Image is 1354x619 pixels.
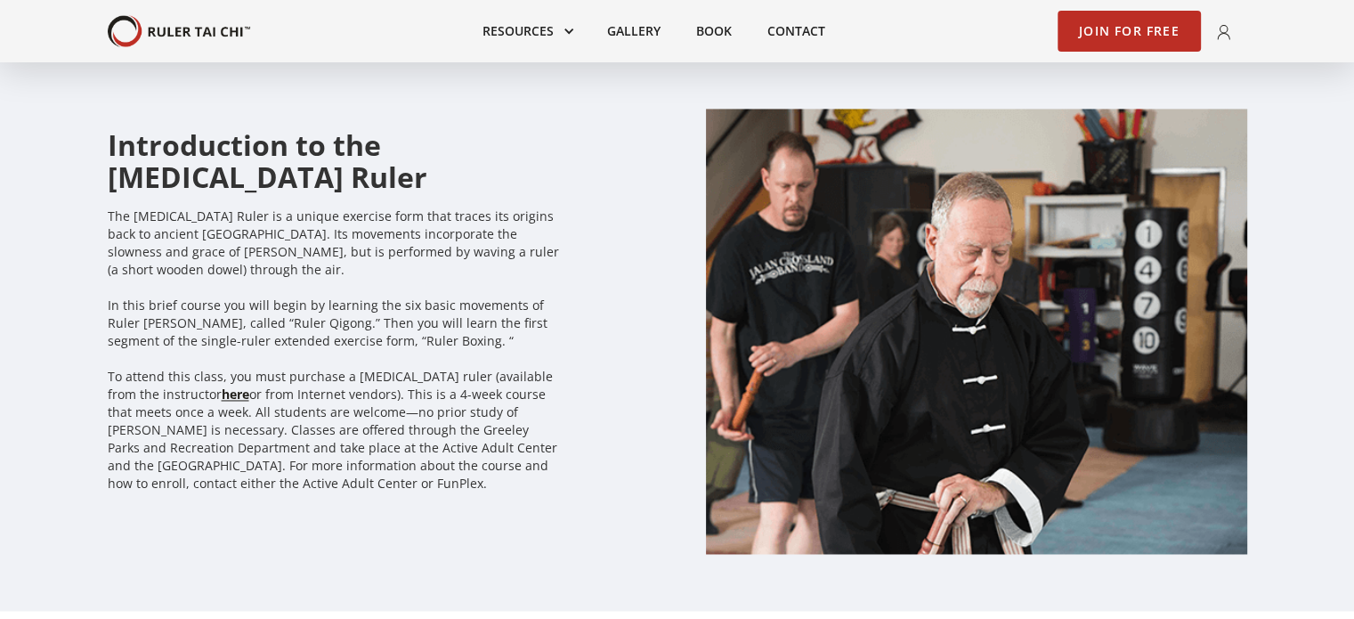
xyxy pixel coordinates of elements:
h2: Introduction to the [MEDICAL_DATA] Ruler [108,129,563,193]
a: home [108,15,250,48]
a: here [222,386,249,403]
a: Book [678,12,750,51]
a: Contact [750,12,843,51]
div: Resources [465,12,589,51]
p: The [MEDICAL_DATA] Ruler is a unique exercise form that traces its origins back to ancient [GEOGR... [108,208,563,510]
a: Join for Free [1058,11,1201,52]
img: Your Brand Name [108,15,250,48]
a: Gallery [589,12,678,51]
